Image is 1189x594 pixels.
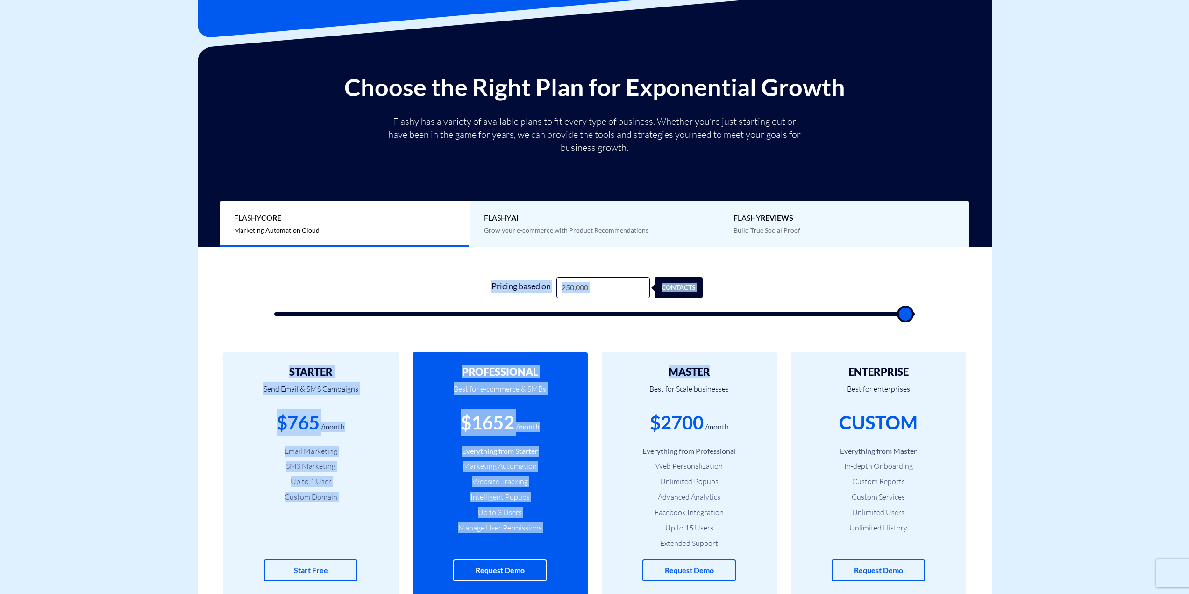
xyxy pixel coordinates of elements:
[321,422,345,432] div: /month
[733,213,955,223] span: Flashy
[805,507,952,518] li: Unlimited Users
[805,446,952,457] li: Everything from Master
[805,522,952,533] li: Unlimited History
[839,409,918,436] div: CUSTOM
[461,409,514,436] div: $1652
[805,366,952,378] h2: ENTERPRISE
[486,277,556,298] div: Pricing based on
[237,446,384,457] li: Email Marketing
[650,409,704,436] div: $2700
[277,409,320,436] div: $765
[427,378,574,409] p: Best for e-commerce & SMBs
[237,476,384,487] li: Up to 1 User
[234,213,455,223] span: Flashy
[642,559,736,581] a: Request Demo
[453,559,547,581] a: Request Demo
[484,226,648,234] span: Grow your e-commerce with Product Recommendations
[264,559,357,581] a: Start Free
[661,277,709,298] div: contacts
[237,366,384,378] h2: STARTER
[616,492,763,502] li: Advanced Analytics
[805,492,952,502] li: Custom Services
[616,538,763,549] li: Extended Support
[427,522,574,533] li: Manage User Permissions
[705,422,729,432] div: /month
[805,476,952,487] li: Custom Reports
[237,492,384,502] li: Custom Domain
[484,213,705,223] span: Flashy
[261,213,281,222] b: Core
[805,378,952,409] p: Best for enterprises
[427,446,574,457] li: Everything from Starter
[733,226,800,234] span: Build True Social Proof
[205,74,985,100] h2: Choose the Right Plan for Exponential Growth
[616,522,763,533] li: Up to 15 Users
[616,476,763,487] li: Unlimited Popups
[427,507,574,518] li: Up to 3 Users
[234,226,320,234] span: Marketing Automation Cloud
[832,559,925,581] a: Request Demo
[427,492,574,502] li: Intelligent Popups
[384,115,805,154] p: Flashy has a variety of available plans to fit every type of business. Whether you’re just starti...
[616,378,763,409] p: Best for Scale businesses
[616,461,763,472] li: Web Personalization
[616,446,763,457] li: Everything from Professional
[616,366,763,378] h2: MASTER
[427,461,574,472] li: Marketing Automation
[516,422,540,432] div: /month
[511,213,519,222] b: AI
[805,461,952,472] li: In-depth Onboarding
[616,507,763,518] li: Facebook Integration
[237,461,384,472] li: SMS Marketing
[761,213,793,222] b: REVIEWS
[427,366,574,378] h2: PROFESSIONAL
[237,378,384,409] p: Send Email & SMS Campaigns
[427,476,574,487] li: Website Tracking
